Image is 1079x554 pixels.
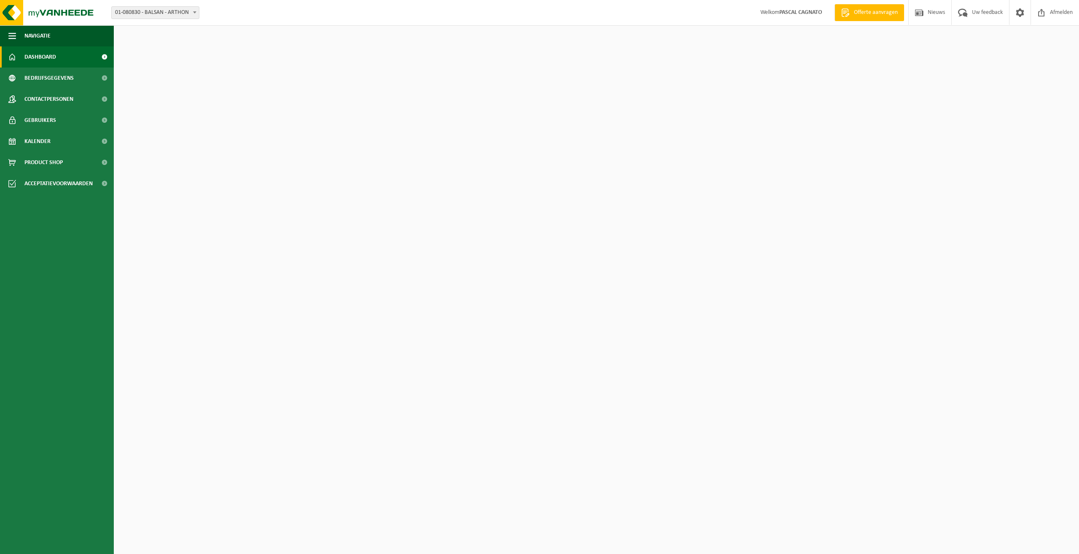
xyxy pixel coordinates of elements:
[111,6,199,19] span: 01-080830 - BALSAN - ARTHON
[835,4,904,21] a: Offerte aanvragen
[852,8,900,17] span: Offerte aanvragen
[24,89,73,110] span: Contactpersonen
[112,7,199,19] span: 01-080830 - BALSAN - ARTHON
[24,68,74,89] span: Bedrijfsgegevens
[24,110,56,131] span: Gebruikers
[779,9,822,16] strong: PASCAL CAGNATO
[24,131,51,152] span: Kalender
[24,173,93,194] span: Acceptatievoorwaarden
[24,152,63,173] span: Product Shop
[24,25,51,46] span: Navigatie
[24,46,56,68] span: Dashboard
